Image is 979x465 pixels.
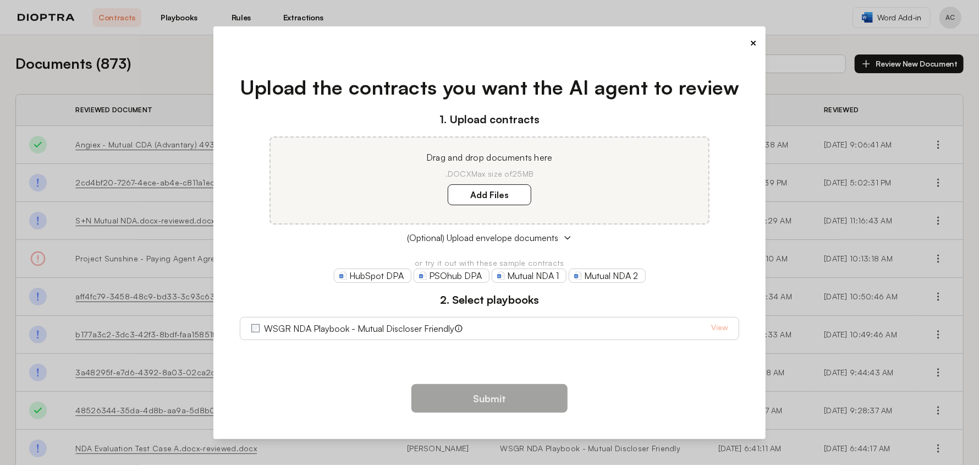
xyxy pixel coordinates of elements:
[411,384,568,413] button: Submit
[750,35,757,51] button: ×
[284,151,695,164] p: Drag and drop documents here
[569,269,646,283] a: Mutual NDA 2
[711,322,728,335] a: View
[240,111,740,128] h3: 1. Upload contracts
[492,269,566,283] a: Mutual NDA 1
[240,231,740,244] button: (Optional) Upload envelope documents
[240,73,740,102] h1: Upload the contracts you want the AI agent to review
[408,231,559,244] span: (Optional) Upload envelope documents
[264,322,454,335] label: WSGR NDA Playbook - Mutual Discloser Friendly
[240,292,740,308] h3: 2. Select playbooks
[284,168,695,179] p: .DOCX Max size of 25MB
[240,258,740,269] p: or try it out with these sample contracts
[334,269,411,283] a: HubSpot DPA
[448,184,531,205] label: Add Files
[414,269,490,283] a: PSOhub DPA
